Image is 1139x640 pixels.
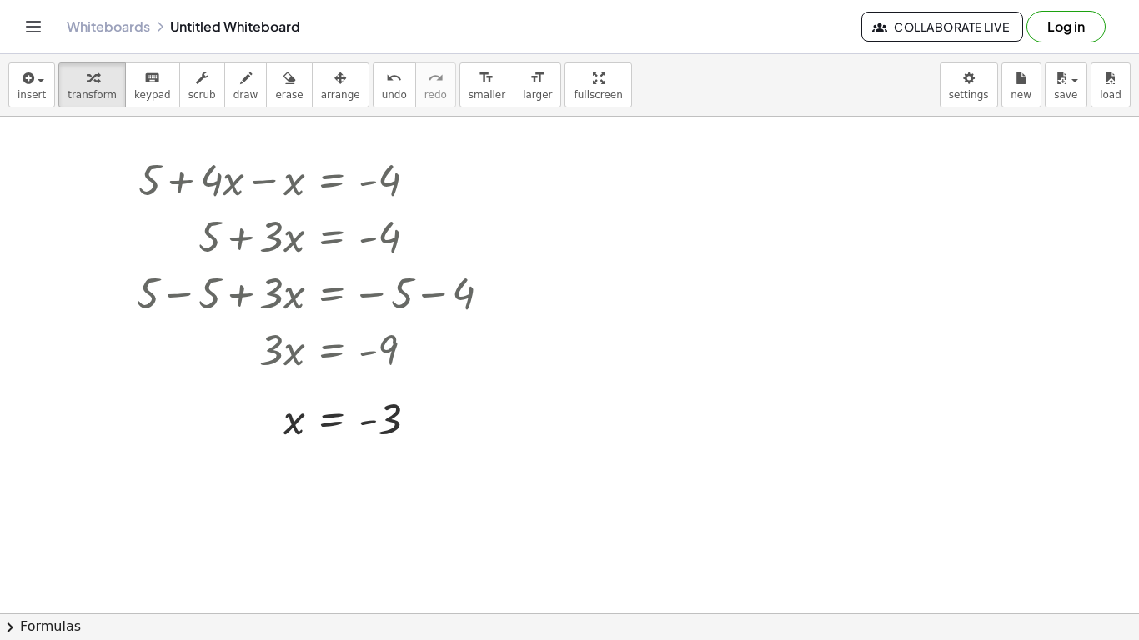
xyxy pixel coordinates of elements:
button: Log in [1026,11,1106,42]
i: undo [386,68,402,88]
button: format_sizelarger [514,62,561,107]
button: load [1091,62,1131,107]
i: keyboard [144,68,160,88]
button: new [1001,62,1041,107]
span: redo [424,89,447,101]
button: settings [940,62,998,107]
button: erase [266,62,312,107]
button: Toggle navigation [20,13,47,40]
button: transform [58,62,126,107]
button: format_sizesmaller [459,62,514,107]
span: scrub [188,89,216,101]
span: erase [275,89,303,101]
button: undoundo [373,62,416,107]
i: redo [428,68,444,88]
span: arrange [321,89,360,101]
span: smaller [469,89,505,101]
i: format_size [529,68,545,88]
button: fullscreen [564,62,631,107]
span: larger [523,89,552,101]
span: draw [233,89,258,101]
span: undo [382,89,407,101]
span: new [1011,89,1031,101]
a: Whiteboards [67,18,150,35]
button: arrange [312,62,369,107]
span: keypad [134,89,171,101]
button: redoredo [415,62,456,107]
span: insert [18,89,46,101]
button: save [1045,62,1087,107]
button: keyboardkeypad [125,62,180,107]
span: fullscreen [574,89,622,101]
button: draw [224,62,268,107]
span: load [1100,89,1121,101]
span: save [1054,89,1077,101]
span: Collaborate Live [876,19,1009,34]
button: Collaborate Live [861,12,1023,42]
i: format_size [479,68,494,88]
button: insert [8,62,55,107]
span: settings [949,89,989,101]
span: transform [68,89,117,101]
button: scrub [179,62,225,107]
